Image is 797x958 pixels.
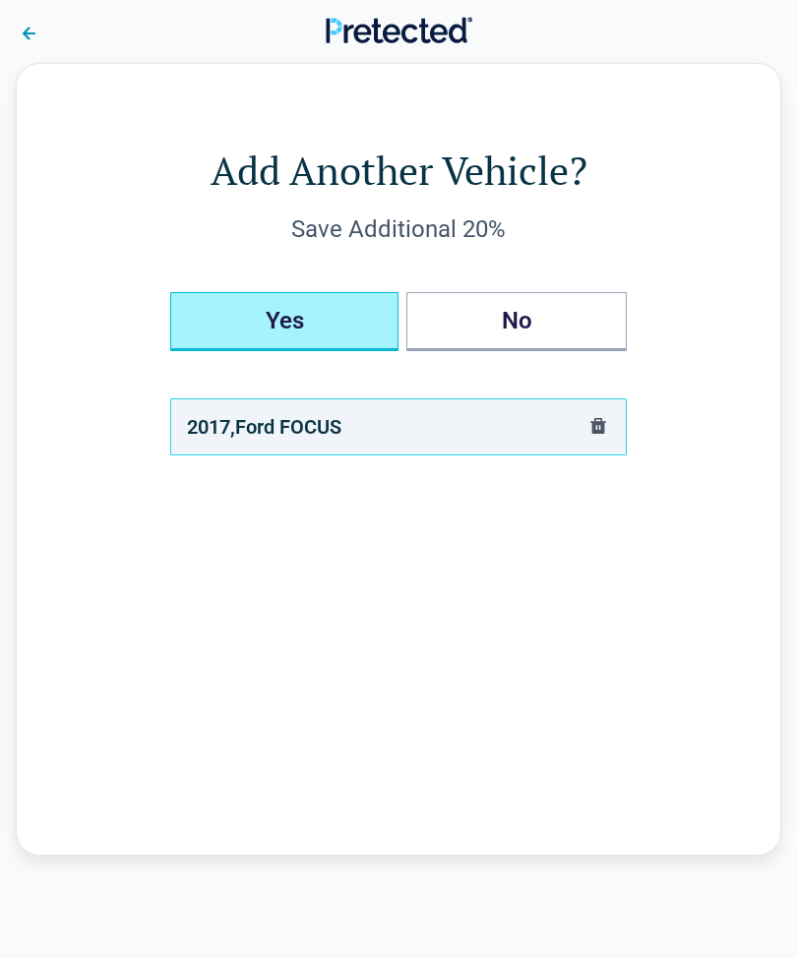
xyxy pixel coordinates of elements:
[95,213,702,245] div: Save Additional 20%
[586,414,610,441] button: delete
[170,292,398,351] button: Yes
[95,143,702,198] h1: Add Another Vehicle?
[406,292,627,351] button: No
[170,292,627,351] div: Add Another Vehicles?
[187,411,341,443] div: 2017 , Ford FOCUS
